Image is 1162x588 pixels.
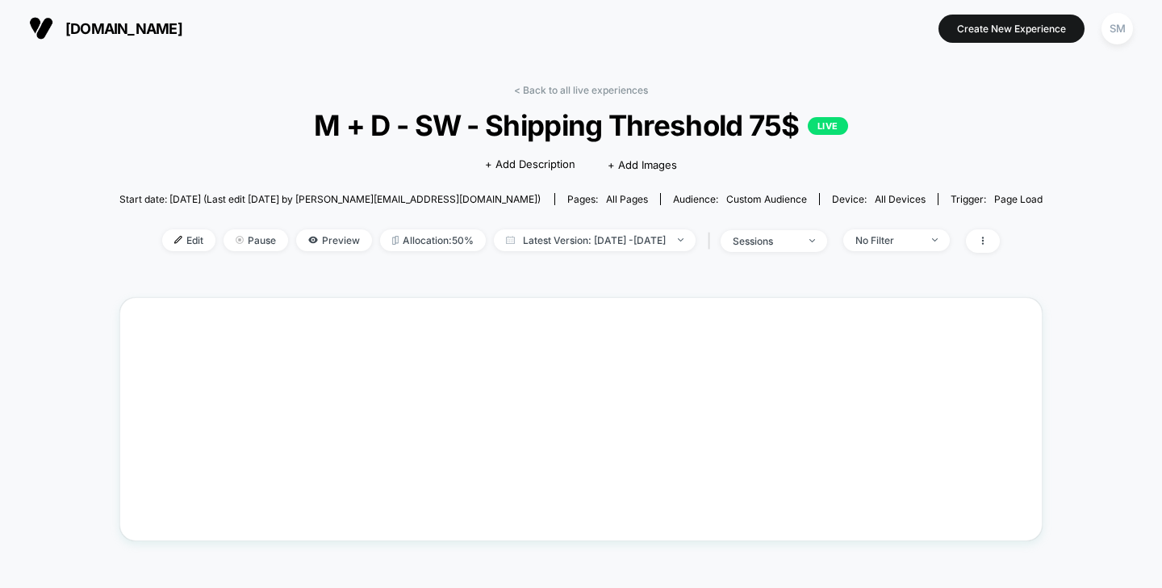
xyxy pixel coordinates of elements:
[174,236,182,244] img: edit
[1097,12,1138,45] button: SM
[236,236,244,244] img: end
[733,235,797,247] div: sessions
[875,193,926,205] span: all devices
[673,193,807,205] div: Audience:
[296,229,372,251] span: Preview
[29,16,53,40] img: Visually logo
[119,193,541,205] span: Start date: [DATE] (Last edit [DATE] by [PERSON_NAME][EMAIL_ADDRESS][DOMAIN_NAME])
[1101,13,1133,44] div: SM
[485,157,575,173] span: + Add Description
[678,238,683,241] img: end
[494,229,696,251] span: Latest Version: [DATE] - [DATE]
[808,117,848,135] p: LIVE
[726,193,807,205] span: Custom Audience
[606,193,648,205] span: all pages
[994,193,1043,205] span: Page Load
[951,193,1043,205] div: Trigger:
[380,229,486,251] span: Allocation: 50%
[819,193,938,205] span: Device:
[855,234,920,246] div: No Filter
[506,236,515,244] img: calendar
[809,239,815,242] img: end
[567,193,648,205] div: Pages:
[704,229,721,253] span: |
[65,20,182,37] span: [DOMAIN_NAME]
[24,15,187,41] button: [DOMAIN_NAME]
[162,229,215,251] span: Edit
[608,158,677,171] span: + Add Images
[514,84,648,96] a: < Back to all live experiences
[165,108,997,142] span: M + D - SW - Shipping Threshold 75$
[932,238,938,241] img: end
[224,229,288,251] span: Pause
[938,15,1085,43] button: Create New Experience
[392,236,399,245] img: rebalance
